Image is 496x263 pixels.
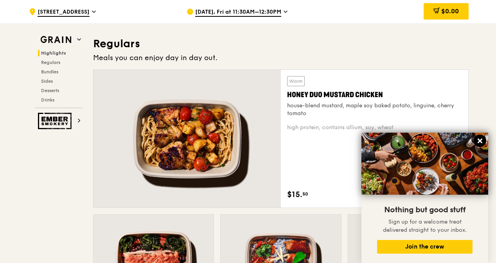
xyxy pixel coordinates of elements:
div: house-blend mustard, maple soy baked potato, linguine, cherry tomato [287,102,462,117]
span: $0.00 [441,7,459,15]
img: Ember Smokery web logo [38,113,74,129]
span: Regulars [41,60,60,65]
span: [STREET_ADDRESS] [38,8,90,17]
span: [DATE], Fri at 11:30AM–12:30PM [195,8,281,17]
span: Nothing but good stuff [384,205,465,215]
div: Honey Duo Mustard Chicken [287,89,462,100]
span: Sides [41,78,53,84]
img: DSC07876-Edit02-Large.jpeg [361,133,488,195]
button: Close [474,135,486,147]
img: Grain web logo [38,33,74,47]
span: Desserts [41,88,59,93]
span: Sign up for a welcome treat delivered straight to your inbox. [383,219,467,233]
span: Highlights [41,50,66,56]
span: 50 [302,191,308,197]
span: Drinks [41,97,54,103]
div: Meals you can enjoy day in day out. [93,52,469,63]
span: $15. [287,189,302,201]
button: Join the crew [377,240,473,254]
h3: Regulars [93,37,469,51]
span: Bundles [41,69,58,75]
div: Warm [287,76,305,86]
div: high protein, contains allium, soy, wheat [287,124,462,131]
